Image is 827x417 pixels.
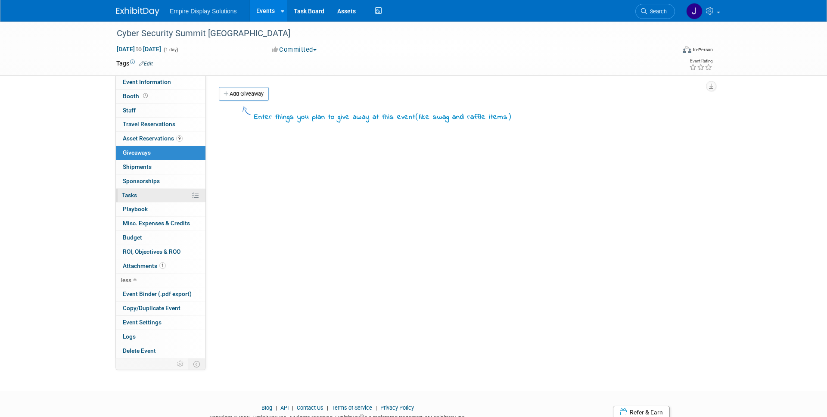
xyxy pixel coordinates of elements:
span: Event Settings [123,319,162,326]
a: Edit [139,61,153,67]
span: Sponsorships [123,177,160,184]
a: Staff [116,104,205,118]
a: Booth [116,90,205,103]
a: API [280,405,289,411]
div: Enter things you plan to give away at this event like swag and raffle items [254,111,512,123]
a: Shipments [116,160,205,174]
span: Giveaways [123,149,151,156]
span: ROI, Objectives & ROO [123,248,180,255]
span: 9 [176,135,183,142]
span: Asset Reservations [123,135,183,142]
a: Sponsorships [116,174,205,188]
span: Booth [123,93,149,100]
span: ) [508,112,512,121]
span: less [121,277,131,283]
a: Delete Event [116,344,205,358]
span: Event Binder (.pdf export) [123,290,192,297]
a: Blog [261,405,272,411]
span: Event Information [123,78,171,85]
img: Format-Inperson.png [683,46,691,53]
span: | [373,405,379,411]
a: Giveaways [116,146,205,160]
span: Booth not reserved yet [141,93,149,99]
div: Event Rating [689,59,712,63]
a: Logs [116,330,205,344]
td: Personalize Event Tab Strip [173,358,188,370]
a: Travel Reservations [116,118,205,131]
span: Delete Event [123,347,156,354]
span: (1 day) [163,47,178,53]
span: Travel Reservations [123,121,175,128]
a: Playbook [116,202,205,216]
span: | [325,405,330,411]
img: Jane Paolucci [686,3,703,19]
span: [DATE] [DATE] [116,45,162,53]
span: ( [415,112,419,121]
a: Privacy Policy [380,405,414,411]
a: Event Information [116,75,205,89]
div: Cyber Security Summit [GEOGRAPHIC_DATA] [114,26,662,41]
span: Search [647,8,667,15]
a: Asset Reservations9 [116,132,205,146]
span: Copy/Duplicate Event [123,305,180,311]
span: Attachments [123,262,166,269]
span: Misc. Expenses & Credits [123,220,190,227]
a: Search [635,4,675,19]
a: ROI, Objectives & ROO [116,245,205,259]
button: Committed [269,45,320,54]
span: Playbook [123,205,148,212]
span: | [274,405,279,411]
td: Tags [116,59,153,68]
a: Event Binder (.pdf export) [116,287,205,301]
span: 1 [159,262,166,269]
a: less [116,274,205,287]
a: Budget [116,231,205,245]
span: Shipments [123,163,152,170]
a: Add Giveaway [219,87,269,101]
a: Misc. Expenses & Credits [116,217,205,230]
a: Tasks [116,189,205,202]
span: Tasks [122,192,137,199]
a: Contact Us [297,405,323,411]
img: ExhibitDay [116,7,159,16]
a: Event Settings [116,316,205,330]
a: Attachments1 [116,259,205,273]
span: Budget [123,234,142,241]
span: | [290,405,295,411]
a: Copy/Duplicate Event [116,302,205,315]
a: Terms of Service [332,405,372,411]
span: Staff [123,107,136,114]
span: to [135,46,143,53]
td: Toggle Event Tabs [188,358,206,370]
div: In-Person [693,47,713,53]
div: Event Format [624,45,713,58]
span: Empire Display Solutions [170,8,237,15]
span: Logs [123,333,136,340]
